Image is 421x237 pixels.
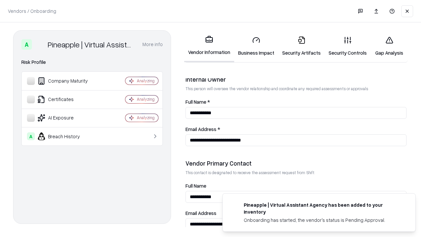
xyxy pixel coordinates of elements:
p: Vendors / Onboarding [8,8,56,14]
div: Vendor Primary Contact [186,159,407,167]
a: Business Impact [234,31,278,62]
div: Breach History [27,132,106,140]
div: Risk Profile [21,58,163,66]
div: A [27,132,35,140]
a: Security Controls [325,31,371,62]
div: Certificates [27,95,106,103]
a: Gap Analysis [371,31,408,62]
div: Analyzing [137,115,155,120]
div: Internal Owner [186,75,407,83]
p: This person will oversee the vendor relationship and coordinate any required assessments or appro... [186,86,407,92]
div: AI Exposure [27,114,106,122]
div: Pineapple | Virtual Assistant Agency [48,39,135,50]
label: Full Name * [186,99,407,104]
p: This contact is designated to receive the assessment request from Shift [186,170,407,175]
div: Analyzing [137,96,155,102]
img: trypineapple.com [231,201,238,209]
img: Pineapple | Virtual Assistant Agency [35,39,45,50]
div: Company Maturity [27,77,106,85]
div: A [21,39,32,50]
a: Security Artifacts [278,31,325,62]
div: Pineapple | Virtual Assistant Agency has been added to your inventory [244,201,400,215]
div: Onboarding has started, the vendor's status is Pending Approval. [244,217,400,224]
a: Vendor Information [184,30,234,62]
div: Analyzing [137,78,155,84]
label: Email Address [186,211,407,216]
label: Full Name [186,183,407,188]
button: More info [142,39,163,50]
label: Email Address * [186,127,407,132]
